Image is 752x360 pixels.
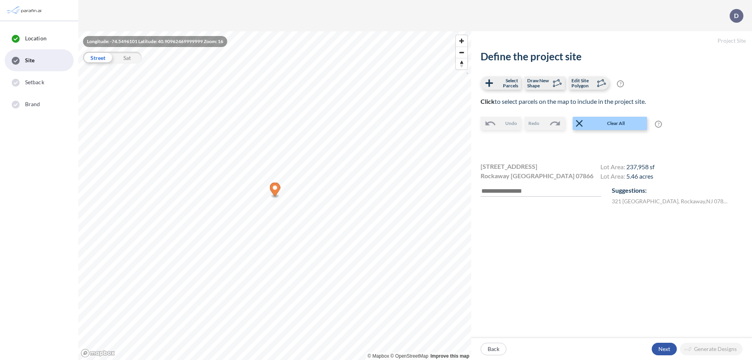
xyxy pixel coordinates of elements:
[481,98,646,105] span: to select parcels on the map to include in the project site.
[81,349,115,358] a: Mapbox homepage
[573,117,647,130] button: Clear All
[527,78,550,88] span: Draw New Shape
[571,78,595,88] span: Edit Site Polygon
[112,52,142,63] div: Sat
[495,78,518,88] span: Select Parcels
[390,353,428,359] a: OpenStreetMap
[6,3,44,18] img: Parafin
[528,120,539,127] span: Redo
[612,186,743,195] p: Suggestions:
[481,162,537,171] span: [STREET_ADDRESS]
[505,120,517,127] span: Undo
[481,343,506,355] button: Back
[481,51,743,63] h2: Define the project site
[83,36,227,47] div: Longitude: -74.5496101 Latitude: 40.90962469999999 Zoom: 16
[626,172,653,180] span: 5.46 acres
[25,56,34,64] span: Site
[612,197,730,205] label: 321 [GEOGRAPHIC_DATA] , Rockaway , NJ 07866 , US
[270,183,280,199] div: Map marker
[83,52,112,63] div: Street
[585,120,646,127] span: Clear All
[456,47,467,58] button: Zoom out
[734,12,739,19] p: D
[368,353,389,359] a: Mapbox
[25,34,47,42] span: Location
[600,163,654,172] h4: Lot Area:
[430,353,469,359] a: Improve this map
[471,31,752,51] h5: Project Site
[25,78,44,86] span: Setback
[456,58,467,69] button: Reset bearing to north
[488,345,499,353] p: Back
[25,100,40,108] span: Brand
[655,121,662,128] span: ?
[626,163,654,170] span: 237,958 sf
[456,35,467,47] button: Zoom in
[481,117,521,130] button: Undo
[617,80,624,87] span: ?
[481,171,593,181] span: Rockaway [GEOGRAPHIC_DATA] 07866
[78,31,471,360] canvas: Map
[481,98,495,105] b: Click
[600,172,654,182] h4: Lot Area:
[652,343,677,355] button: Next
[524,117,565,130] button: Redo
